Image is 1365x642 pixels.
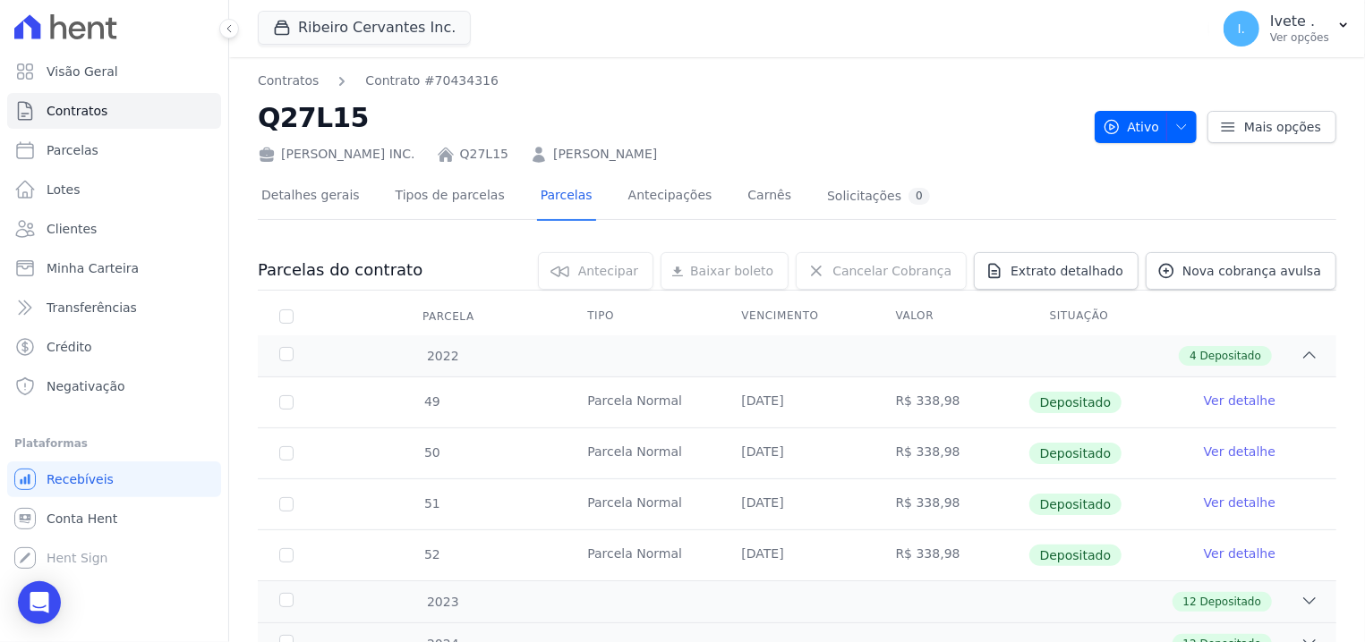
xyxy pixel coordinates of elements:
[874,530,1028,580] td: R$ 338,98
[258,97,1080,138] h2: Q27L15
[365,72,499,90] a: Contrato #70434316
[1238,22,1246,35] span: I.
[566,479,720,529] td: Parcela Normal
[47,181,81,199] span: Lotes
[1200,594,1261,610] span: Depositado
[422,496,440,511] span: 51
[7,250,221,286] a: Minha Carteira
[392,173,508,221] a: Tipos de parcelas
[7,501,221,536] a: Conta Hent
[1204,545,1275,562] a: Ver detalhe
[1029,443,1122,464] span: Depositado
[7,54,221,89] a: Visão Geral
[47,102,107,120] span: Contratos
[47,63,118,80] span: Visão Geral
[1209,4,1365,54] button: I. Ivete . Ver opções
[909,188,930,205] div: 0
[1204,494,1275,511] a: Ver detalhe
[258,259,422,281] h3: Parcelas do contrato
[1200,348,1261,364] span: Depositado
[1011,262,1123,280] span: Extrato detalhado
[744,173,795,221] a: Carnês
[720,428,874,478] td: [DATE]
[258,11,471,45] button: Ribeiro Cervantes Inc.
[47,377,125,395] span: Negativação
[258,72,319,90] a: Contratos
[720,298,874,335] th: Vencimento
[258,145,415,164] div: [PERSON_NAME] INC.
[823,173,934,221] a: Solicitações0
[1190,348,1197,364] span: 4
[1270,30,1329,45] p: Ver opções
[7,329,221,365] a: Crédito
[47,220,97,238] span: Clientes
[7,172,221,207] a: Lotes
[14,433,214,454] div: Plataformas
[537,173,596,221] a: Parcelas
[566,530,720,580] td: Parcela Normal
[1207,111,1336,143] a: Mais opções
[874,298,1028,335] th: Valor
[1103,111,1160,143] span: Ativo
[7,132,221,168] a: Parcelas
[1183,594,1197,610] span: 12
[7,211,221,247] a: Clientes
[279,395,294,410] input: Só é possível selecionar pagamentos em aberto
[1182,262,1321,280] span: Nova cobrança avulsa
[1095,111,1198,143] button: Ativo
[1029,494,1122,515] span: Depositado
[827,188,930,205] div: Solicitações
[258,173,363,221] a: Detalhes gerais
[625,173,716,221] a: Antecipações
[47,141,98,159] span: Parcelas
[460,145,508,164] a: Q27L15
[7,368,221,404] a: Negativação
[47,338,92,356] span: Crédito
[279,497,294,511] input: Só é possível selecionar pagamentos em aberto
[7,93,221,129] a: Contratos
[566,377,720,427] td: Parcela Normal
[1029,545,1122,566] span: Depositado
[7,461,221,497] a: Recebíveis
[874,428,1028,478] td: R$ 338,98
[566,428,720,478] td: Parcela Normal
[258,72,1080,90] nav: Breadcrumb
[422,445,440,460] span: 50
[47,259,139,277] span: Minha Carteira
[47,470,114,488] span: Recebíveis
[279,446,294,460] input: Só é possível selecionar pagamentos em aberto
[874,479,1028,529] td: R$ 338,98
[974,252,1139,290] a: Extrato detalhado
[7,290,221,325] a: Transferências
[1029,392,1122,413] span: Depositado
[720,377,874,427] td: [DATE]
[47,299,137,317] span: Transferências
[1204,443,1275,460] a: Ver detalhe
[258,72,499,90] nav: Breadcrumb
[279,548,294,562] input: Só é possível selecionar pagamentos em aberto
[720,530,874,580] td: [DATE]
[566,298,720,335] th: Tipo
[553,145,657,164] a: [PERSON_NAME]
[1270,13,1329,30] p: Ivete .
[401,299,496,334] div: Parcela
[47,510,117,528] span: Conta Hent
[422,394,440,409] span: 49
[1204,392,1275,410] a: Ver detalhe
[720,479,874,529] td: [DATE]
[1146,252,1336,290] a: Nova cobrança avulsa
[18,581,61,624] div: Open Intercom Messenger
[1244,118,1321,136] span: Mais opções
[874,377,1028,427] td: R$ 338,98
[422,547,440,562] span: 52
[1028,298,1182,335] th: Situação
